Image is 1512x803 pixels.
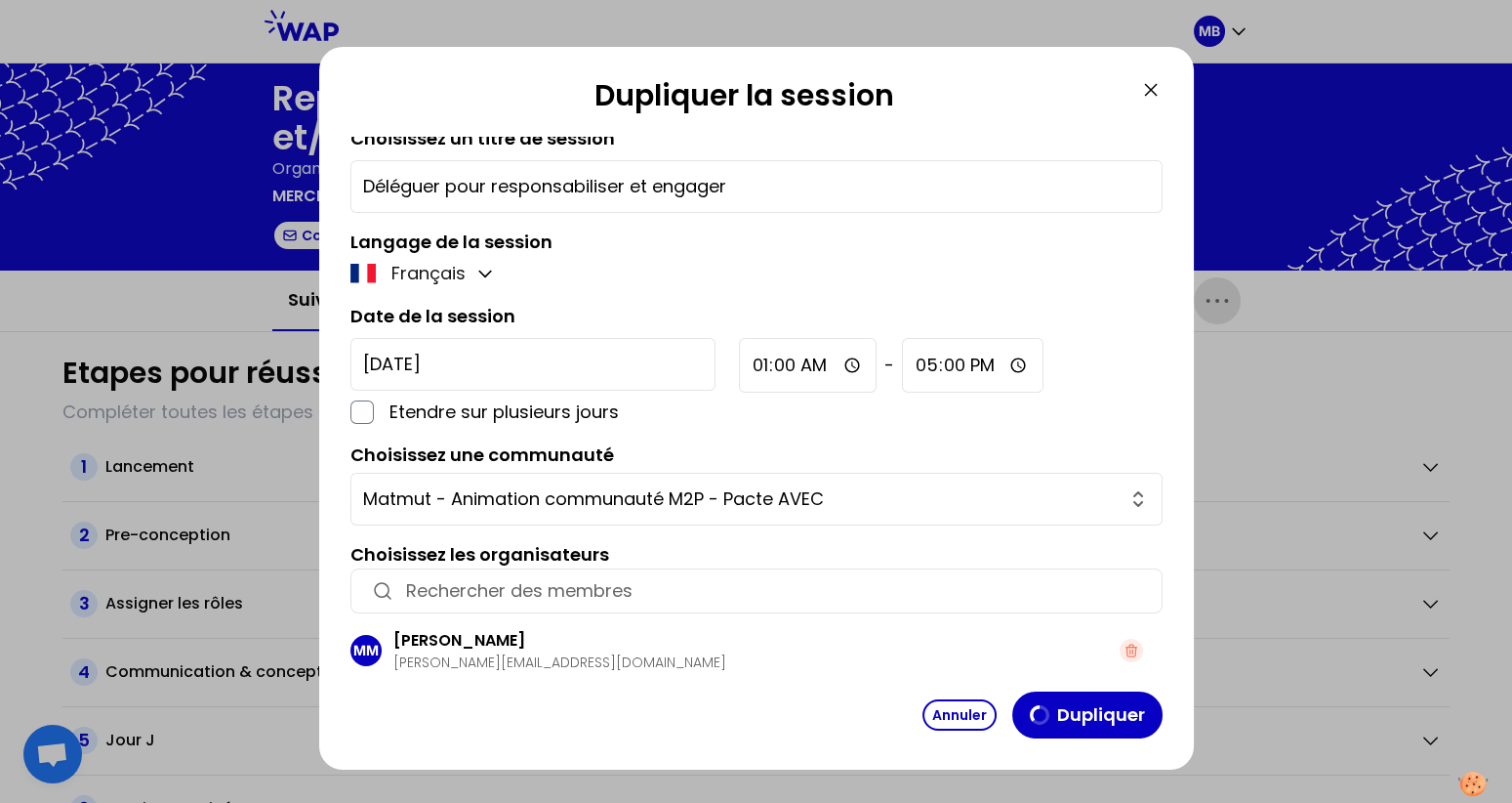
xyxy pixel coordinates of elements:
[350,126,615,150] label: Choisissez un titre de session
[353,641,379,660] p: MM
[350,443,614,467] label: Choisissez une communauté
[350,230,552,254] label: Langage de la session
[389,399,715,426] p: Etendre sur plusieurs jours
[406,577,1142,605] input: Rechercher des membres
[350,542,609,567] label: Choisissez les organisateurs
[350,304,515,328] label: Date de la session
[884,352,894,379] span: -
[922,699,997,731] button: Annuler
[391,260,466,287] p: Français
[393,653,1120,672] p: [PERSON_NAME][EMAIL_ADDRESS][DOMAIN_NAME]
[1012,692,1163,739] button: Dupliquer
[350,338,715,391] input: YYYY-M-D
[350,78,1139,121] h2: Dupliquer la session
[393,629,1120,653] h3: [PERSON_NAME]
